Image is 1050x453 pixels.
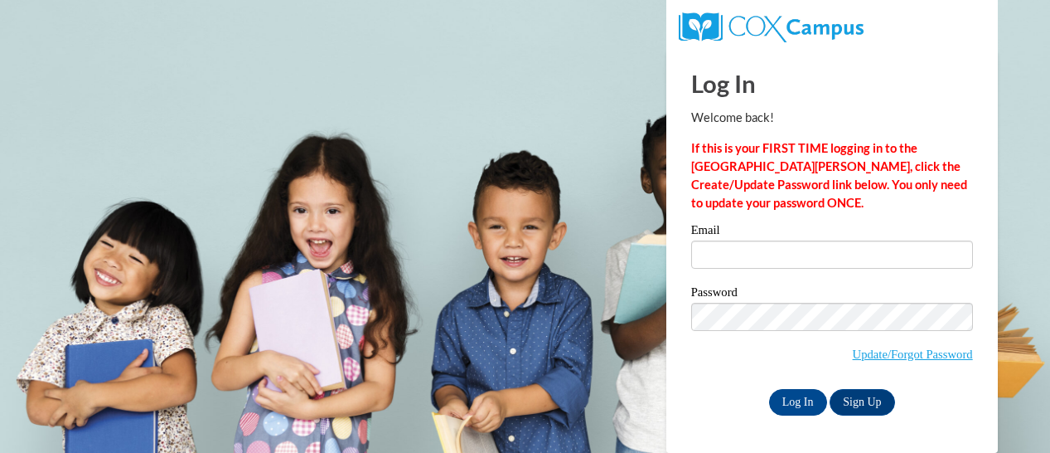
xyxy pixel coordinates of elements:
img: COX Campus [679,12,864,42]
a: Update/Forgot Password [853,348,973,361]
a: COX Campus [679,19,864,33]
a: Sign Up [830,389,894,416]
p: Welcome back! [691,109,973,127]
strong: If this is your FIRST TIME logging in to the [GEOGRAPHIC_DATA][PERSON_NAME], click the Create/Upd... [691,141,967,210]
h1: Log In [691,66,973,100]
label: Email [691,224,973,241]
input: Log In [769,389,827,416]
label: Password [691,286,973,303]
